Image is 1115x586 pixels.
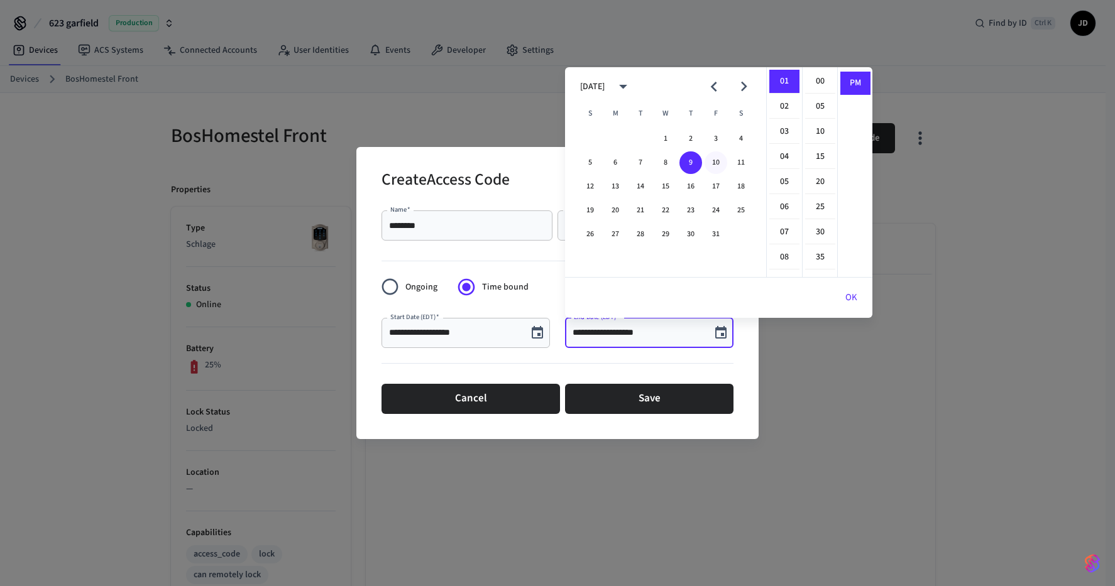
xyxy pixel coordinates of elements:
[604,223,627,246] button: 27
[629,175,652,198] button: 14
[805,220,835,244] li: 30 minutes
[699,72,728,101] button: Previous month
[805,246,835,269] li: 35 minutes
[654,128,677,150] button: 1
[629,101,652,126] span: Tuesday
[805,95,835,119] li: 5 minutes
[805,145,835,169] li: 15 minutes
[769,145,799,169] li: 4 hours
[730,128,752,150] button: 4
[767,67,802,277] ul: Select hours
[729,72,759,101] button: Next month
[769,170,799,194] li: 5 hours
[679,175,702,198] button: 16
[604,199,627,222] button: 20
[705,199,727,222] button: 24
[805,195,835,219] li: 25 minutes
[679,128,702,150] button: 2
[730,199,752,222] button: 25
[730,175,752,198] button: 18
[837,67,872,277] ul: Select meridiem
[579,101,601,126] span: Sunday
[805,170,835,194] li: 20 minutes
[840,72,871,95] li: PM
[390,312,439,322] label: Start Date (EDT)
[769,70,799,94] li: 1 hours
[579,175,601,198] button: 12
[654,199,677,222] button: 22
[629,151,652,174] button: 7
[1085,553,1100,573] img: SeamLogoGradient.69752ec5.svg
[769,220,799,244] li: 7 hours
[705,175,727,198] button: 17
[604,175,627,198] button: 13
[730,101,752,126] span: Saturday
[405,281,437,294] span: Ongoing
[705,223,727,246] button: 31
[769,195,799,219] li: 6 hours
[708,320,733,345] button: Choose date, selected date is Oct 9, 2025
[604,151,627,174] button: 6
[579,199,601,222] button: 19
[482,281,529,294] span: Time bound
[705,101,727,126] span: Friday
[679,151,702,174] button: 9
[730,151,752,174] button: 11
[574,312,619,322] label: End Date (EDT)
[769,120,799,144] li: 3 hours
[654,151,677,174] button: 8
[679,199,702,222] button: 23
[382,384,560,414] button: Cancel
[802,67,837,277] ul: Select minutes
[679,101,702,126] span: Thursday
[390,205,410,214] label: Name
[629,223,652,246] button: 28
[830,283,872,313] button: OK
[654,101,677,126] span: Wednesday
[604,101,627,126] span: Monday
[580,80,605,94] div: [DATE]
[769,246,799,269] li: 8 hours
[705,128,727,150] button: 3
[608,72,638,101] button: calendar view is open, switch to year view
[769,95,799,119] li: 2 hours
[382,162,510,200] h2: Create Access Code
[805,120,835,144] li: 10 minutes
[525,320,550,345] button: Choose date, selected date is Oct 9, 2025
[654,223,677,246] button: 29
[629,199,652,222] button: 21
[769,271,799,295] li: 9 hours
[654,175,677,198] button: 15
[805,271,835,295] li: 40 minutes
[579,151,601,174] button: 5
[705,151,727,174] button: 10
[679,223,702,246] button: 30
[565,384,733,414] button: Save
[579,223,601,246] button: 26
[805,70,835,94] li: 0 minutes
